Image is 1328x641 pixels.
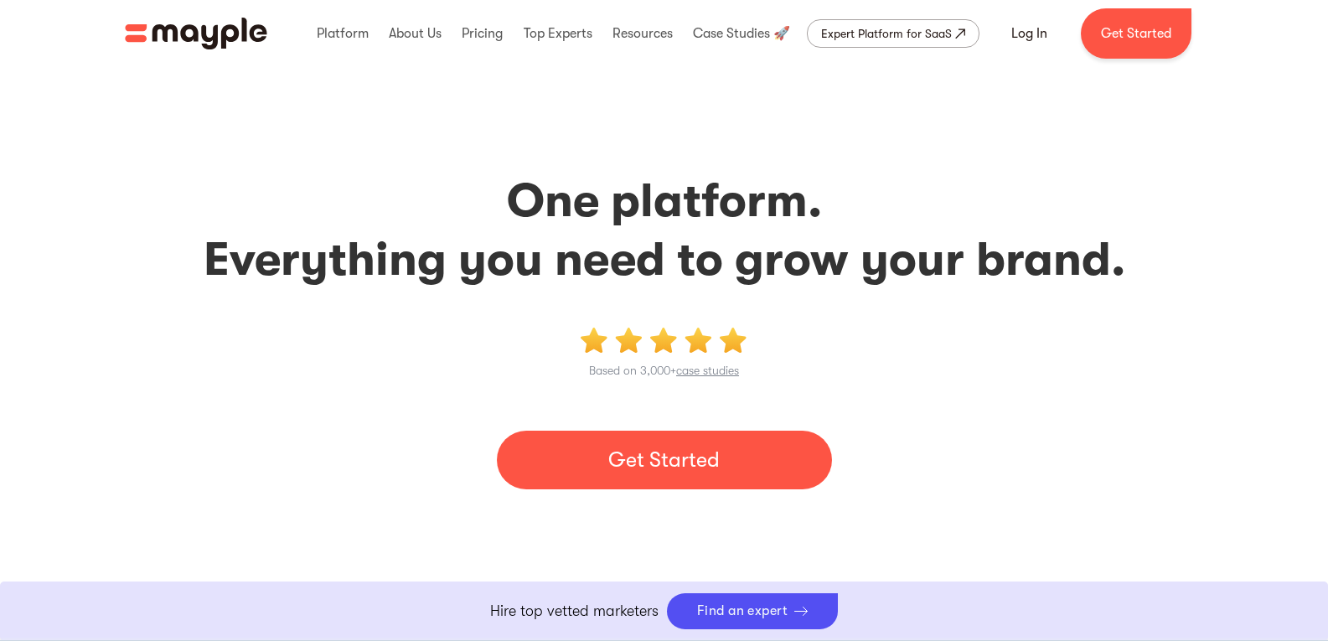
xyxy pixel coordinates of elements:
[821,23,952,44] div: Expert Platform for SaaS
[490,600,659,623] p: Hire top vetted marketers
[807,19,979,48] a: Expert Platform for SaaS
[457,7,507,60] div: Pricing
[313,7,373,60] div: Platform
[991,13,1067,54] a: Log In
[125,18,267,49] a: home
[608,7,677,60] div: Resources
[1081,8,1191,59] a: Get Started
[497,431,832,489] a: Get Started
[125,18,267,49] img: Mayple logo
[519,7,597,60] div: Top Experts
[589,360,739,380] p: Based on 3,000+
[103,172,1226,289] h2: One platform. Everything you need to grow your brand.
[385,7,446,60] div: About Us
[676,364,739,377] a: case studies
[697,603,788,619] div: Find an expert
